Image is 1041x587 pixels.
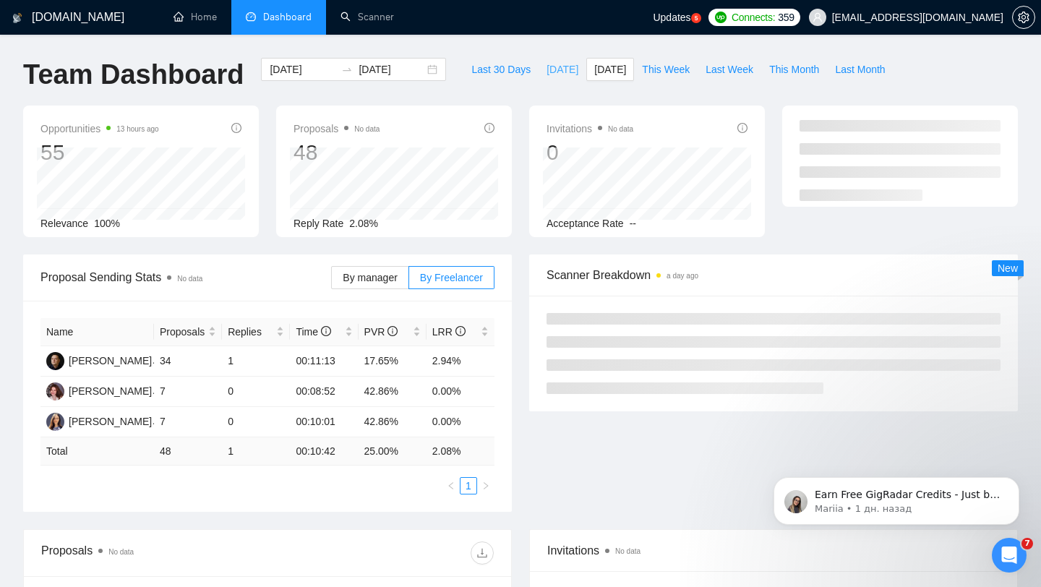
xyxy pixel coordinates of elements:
td: 0.00% [427,407,494,437]
input: End date [359,61,424,77]
td: 0 [222,377,290,407]
td: Total [40,437,154,466]
button: [DATE] [586,58,634,81]
span: By manager [343,272,397,283]
span: Scanner Breakdown [547,266,1001,284]
span: Replies [228,324,273,340]
div: Proposals [41,541,267,565]
text: 5 [694,15,698,22]
span: right [481,481,490,490]
span: user [813,12,823,22]
a: setting [1012,12,1035,23]
img: IV [46,413,64,431]
a: homeHome [173,11,217,23]
a: 1 [460,478,476,494]
span: Proposal Sending Stats [40,268,331,286]
span: No data [615,547,641,555]
span: dashboard [246,12,256,22]
span: This Week [642,61,690,77]
span: left [447,481,455,490]
button: [DATE] [539,58,586,81]
span: 359 [778,9,794,25]
li: Previous Page [442,477,460,494]
span: Invitations [547,541,1000,560]
td: 1 [222,346,290,377]
span: By Freelancer [420,272,483,283]
td: 00:11:13 [290,346,358,377]
span: No data [354,125,380,133]
span: [DATE] [547,61,578,77]
li: Next Page [477,477,494,494]
span: Proposals [160,324,205,340]
button: setting [1012,6,1035,29]
span: Dashboard [263,11,312,23]
button: download [471,541,494,565]
h1: Team Dashboard [23,58,244,92]
td: 7 [154,377,222,407]
img: DS [46,352,64,370]
span: No data [177,275,202,283]
button: Last Week [698,58,761,81]
div: [PERSON_NAME] [69,383,152,399]
span: info-circle [321,326,331,336]
span: New [998,262,1018,274]
span: info-circle [484,123,494,133]
span: Invitations [547,120,633,137]
th: Proposals [154,318,222,346]
th: Name [40,318,154,346]
th: Replies [222,318,290,346]
span: Connects: [732,9,775,25]
input: Start date [270,61,335,77]
span: info-circle [387,326,398,336]
div: 55 [40,139,159,166]
span: PVR [364,326,398,338]
img: LY [46,382,64,400]
span: Reply Rate [294,218,343,229]
span: Opportunities [40,120,159,137]
td: 1 [222,437,290,466]
li: 1 [460,477,477,494]
span: 100% [94,218,120,229]
img: upwork-logo.png [715,12,727,23]
iframe: Intercom notifications сообщение [752,447,1041,548]
td: 42.86% [359,377,427,407]
span: Last Week [706,61,753,77]
span: download [471,547,493,559]
span: 7 [1021,538,1033,549]
span: LRR [432,326,466,338]
span: This Month [769,61,819,77]
td: 0 [222,407,290,437]
span: No data [108,548,134,556]
span: Last Month [835,61,885,77]
button: This Month [761,58,827,81]
time: 13 hours ago [116,125,158,133]
span: info-circle [455,326,466,336]
td: 25.00 % [359,437,427,466]
td: 42.86% [359,407,427,437]
td: 00:10:42 [290,437,358,466]
a: 5 [691,13,701,23]
div: [PERSON_NAME] [69,414,152,429]
img: logo [12,7,22,30]
td: 34 [154,346,222,377]
button: right [477,477,494,494]
td: 17.65% [359,346,427,377]
td: 00:10:01 [290,407,358,437]
span: Acceptance Rate [547,218,624,229]
span: [DATE] [594,61,626,77]
td: 48 [154,437,222,466]
td: 0.00% [427,377,494,407]
button: Last Month [827,58,893,81]
a: IV[PERSON_NAME] [46,415,152,427]
div: [PERSON_NAME] [69,353,152,369]
div: 0 [547,139,633,166]
td: 2.08 % [427,437,494,466]
span: swap-right [341,64,353,75]
span: Time [296,326,330,338]
span: 2.08% [349,218,378,229]
span: Last 30 Days [471,61,531,77]
td: 00:08:52 [290,377,358,407]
